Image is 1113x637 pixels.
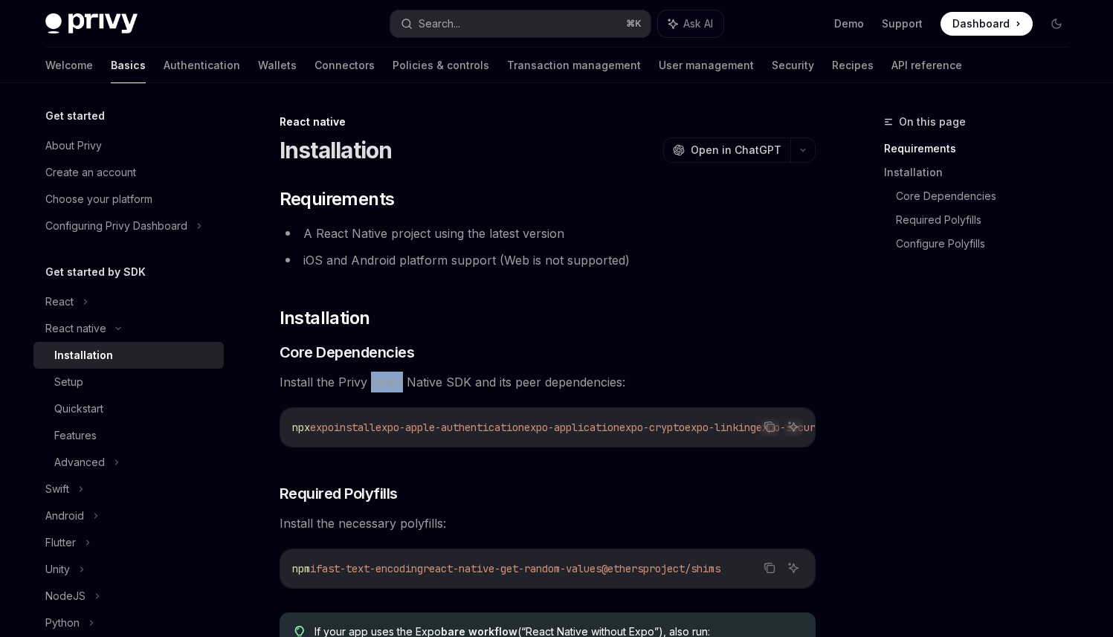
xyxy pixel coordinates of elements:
[941,12,1033,36] a: Dashboard
[601,562,720,575] span: @ethersproject/shims
[164,48,240,83] a: Authentication
[45,48,93,83] a: Welcome
[375,421,524,434] span: expo-apple-authentication
[507,48,641,83] a: Transaction management
[423,562,601,575] span: react-native-get-random-values
[419,15,460,33] div: Search...
[393,48,489,83] a: Policies & controls
[334,421,375,434] span: install
[310,562,316,575] span: i
[310,421,334,434] span: expo
[33,422,224,449] a: Features
[45,587,86,605] div: NodeJS
[45,13,138,34] img: dark logo
[280,513,816,534] span: Install the necessary polyfills:
[45,217,187,235] div: Configuring Privy Dashboard
[292,562,310,575] span: npm
[280,372,816,392] span: Install the Privy React Native SDK and its peer dependencies:
[54,427,97,444] div: Features
[33,342,224,369] a: Installation
[834,16,864,31] a: Demo
[45,507,84,525] div: Android
[33,132,224,159] a: About Privy
[784,558,803,578] button: Ask AI
[258,48,297,83] a: Wallets
[663,138,790,163] button: Open in ChatGPT
[626,18,642,30] span: ⌘ K
[280,223,816,244] li: A React Native project using the latest version
[45,534,76,552] div: Flutter
[45,293,74,311] div: React
[896,208,1080,232] a: Required Polyfills
[756,421,857,434] span: expo-secure-store
[683,16,713,31] span: Ask AI
[784,417,803,436] button: Ask AI
[659,48,754,83] a: User management
[45,614,80,632] div: Python
[896,232,1080,256] a: Configure Polyfills
[314,48,375,83] a: Connectors
[33,186,224,213] a: Choose your platform
[390,10,651,37] button: Search...⌘K
[292,421,310,434] span: npx
[45,320,106,337] div: React native
[685,421,756,434] span: expo-linking
[33,395,224,422] a: Quickstart
[54,453,105,471] div: Advanced
[280,306,370,330] span: Installation
[316,562,423,575] span: fast-text-encoding
[280,342,415,363] span: Core Dependencies
[45,480,69,498] div: Swift
[891,48,962,83] a: API reference
[899,113,966,131] span: On this page
[280,114,816,129] div: React native
[45,560,70,578] div: Unity
[54,373,83,391] div: Setup
[658,10,723,37] button: Ask AI
[280,250,816,271] li: iOS and Android platform support (Web is not supported)
[772,48,814,83] a: Security
[760,417,779,436] button: Copy the contents from the code block
[952,16,1010,31] span: Dashboard
[832,48,874,83] a: Recipes
[896,184,1080,208] a: Core Dependencies
[760,558,779,578] button: Copy the contents from the code block
[33,369,224,395] a: Setup
[524,421,619,434] span: expo-application
[884,161,1080,184] a: Installation
[54,400,103,418] div: Quickstart
[54,346,113,364] div: Installation
[45,164,136,181] div: Create an account
[619,421,685,434] span: expo-crypto
[45,263,146,281] h5: Get started by SDK
[884,137,1080,161] a: Requirements
[111,48,146,83] a: Basics
[882,16,923,31] a: Support
[280,187,395,211] span: Requirements
[280,483,398,504] span: Required Polyfills
[1045,12,1068,36] button: Toggle dark mode
[691,143,781,158] span: Open in ChatGPT
[45,137,102,155] div: About Privy
[45,107,105,125] h5: Get started
[45,190,152,208] div: Choose your platform
[33,159,224,186] a: Create an account
[280,137,393,164] h1: Installation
